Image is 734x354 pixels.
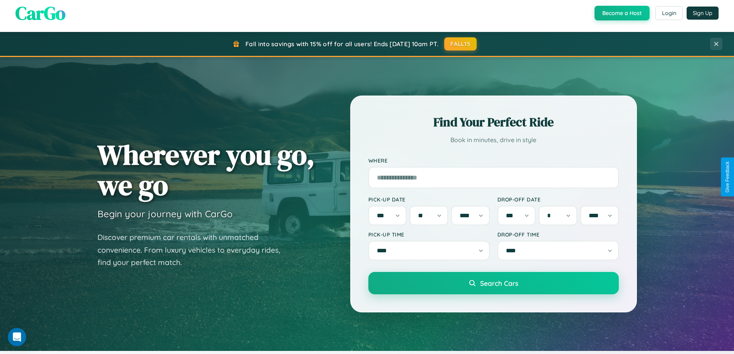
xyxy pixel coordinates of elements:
h3: Begin your journey with CarGo [97,208,233,220]
span: Search Cars [480,279,518,287]
button: FALL15 [444,37,477,50]
iframe: Intercom live chat [8,328,26,346]
div: Give Feedback [725,161,730,193]
label: Pick-up Time [368,231,490,238]
p: Discover premium car rentals with unmatched convenience. From luxury vehicles to everyday rides, ... [97,231,290,269]
button: Sign Up [687,7,719,20]
button: Search Cars [368,272,619,294]
label: Where [368,157,619,164]
span: CarGo [15,0,66,26]
p: Book in minutes, drive in style [368,134,619,146]
label: Pick-up Date [368,196,490,203]
button: Login [655,6,683,20]
label: Drop-off Date [497,196,619,203]
label: Drop-off Time [497,231,619,238]
h1: Wherever you go, we go [97,139,315,200]
button: Become a Host [595,6,650,20]
span: Fall into savings with 15% off for all users! Ends [DATE] 10am PT. [245,40,438,48]
h2: Find Your Perfect Ride [368,114,619,131]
